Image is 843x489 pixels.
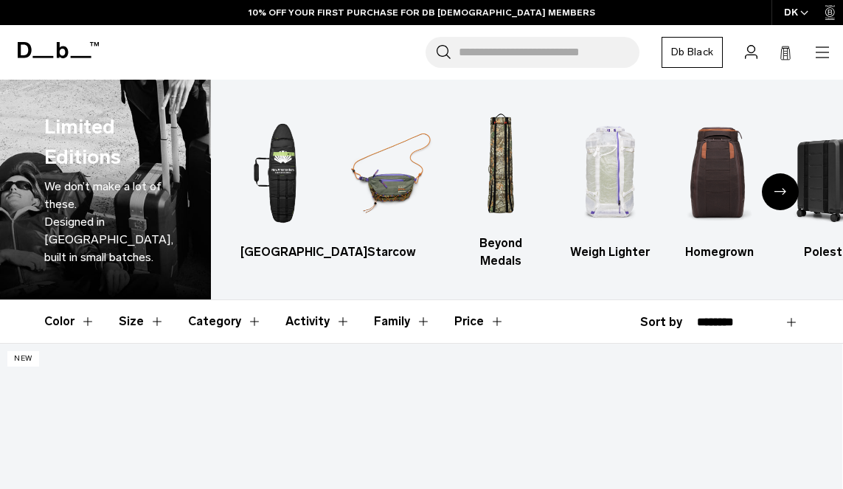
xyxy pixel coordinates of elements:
a: Db [GEOGRAPHIC_DATA] [240,111,324,261]
img: Db [350,111,433,236]
p: We don’t make a lot of these. Designed in [GEOGRAPHIC_DATA], built in small batches. [44,178,173,266]
button: Toggle Filter [374,300,431,343]
a: Db Homegrown [677,111,760,261]
li: 5 / 6 [677,111,760,261]
li: 3 / 6 [459,102,542,270]
h1: Limited Editions [44,112,168,172]
img: Db [568,111,651,236]
li: 2 / 6 [350,111,433,261]
button: Toggle Filter [285,300,350,343]
img: Db [677,111,760,236]
a: Db Black [662,37,723,68]
a: 10% OFF YOUR FIRST PURCHASE FOR DB [DEMOGRAPHIC_DATA] MEMBERS [249,6,595,19]
a: Db Weigh Lighter [568,111,651,261]
button: Toggle Filter [44,300,95,343]
button: Toggle Filter [119,300,164,343]
h3: Homegrown [677,243,760,261]
li: 1 / 6 [240,111,324,261]
h3: Weigh Lighter [568,243,651,261]
p: New [7,351,39,367]
a: Db Beyond Medals [459,102,542,270]
button: Toggle Price [454,300,504,343]
a: Db Starcow [350,111,433,261]
h3: Starcow [350,243,433,261]
h3: Beyond Medals [459,235,542,270]
button: Toggle Filter [188,300,262,343]
h3: [GEOGRAPHIC_DATA] [240,243,324,261]
img: Db [459,102,542,227]
img: Db [240,111,324,236]
li: 4 / 6 [568,111,651,261]
div: Next slide [762,173,799,210]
